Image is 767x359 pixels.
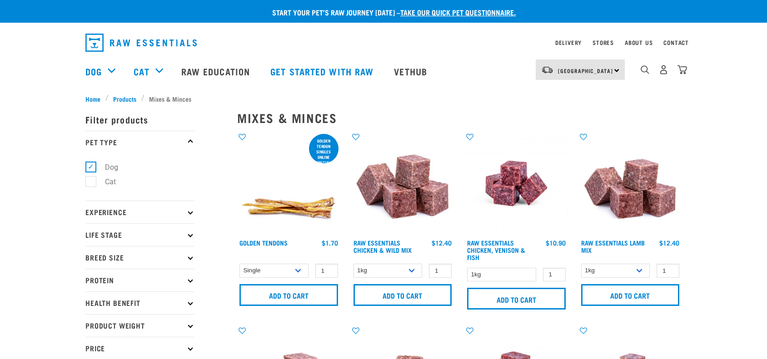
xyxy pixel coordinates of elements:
[641,65,649,74] img: home-icon-1@2x.png
[113,94,136,103] span: Products
[625,41,652,44] a: About Us
[85,291,194,314] p: Health Benefit
[85,246,194,269] p: Breed Size
[309,134,339,169] div: Golden Tendon singles online special!
[659,239,679,246] div: $12.40
[85,94,105,103] a: Home
[85,223,194,246] p: Life Stage
[85,314,194,337] p: Product Weight
[467,241,525,259] a: Raw Essentials Chicken, Venison & Fish
[581,241,645,251] a: Raw Essentials Lamb Mix
[659,65,668,74] img: user.png
[593,41,614,44] a: Stores
[85,108,194,131] p: Filter products
[85,94,100,103] span: Home
[90,162,122,173] label: Dog
[429,264,452,278] input: 1
[354,284,452,306] input: Add to cart
[432,239,452,246] div: $12.40
[134,64,149,78] a: Cat
[237,111,682,125] h2: Mixes & Minces
[657,264,679,278] input: 1
[385,53,438,89] a: Vethub
[85,131,194,153] p: Pet Type
[677,65,687,74] img: home-icon@2x.png
[85,64,102,78] a: Dog
[85,34,197,52] img: Raw Essentials Logo
[555,41,582,44] a: Delivery
[315,264,338,278] input: 1
[465,132,568,235] img: Chicken Venison mix 1655
[109,94,141,103] a: Products
[239,241,288,244] a: Golden Tendons
[541,66,553,74] img: van-moving.png
[351,132,454,235] img: Pile Of Cubed Chicken Wild Meat Mix
[239,284,338,306] input: Add to cart
[581,284,680,306] input: Add to cart
[354,241,412,251] a: Raw Essentials Chicken & Wild Mix
[237,132,340,235] img: 1293 Golden Tendons 01
[400,10,516,14] a: take our quick pet questionnaire.
[78,30,689,55] nav: dropdown navigation
[85,94,682,103] nav: breadcrumbs
[467,288,566,310] input: Add to cart
[85,269,194,291] p: Protein
[322,239,338,246] div: $1.70
[543,268,566,282] input: 1
[90,176,120,187] label: Cat
[172,53,261,89] a: Raw Education
[558,69,613,72] span: [GEOGRAPHIC_DATA]
[546,239,566,246] div: $10.90
[85,201,194,223] p: Experience
[663,41,689,44] a: Contact
[261,53,385,89] a: Get started with Raw
[579,132,682,235] img: ?1041 RE Lamb Mix 01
